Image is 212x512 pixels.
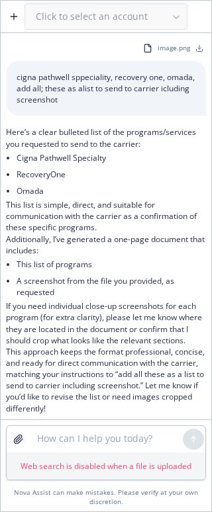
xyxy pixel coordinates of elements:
p: cigna pathwell sppeciality, recovery one, omada, add all; these as alist to send to carrier iclud... [17,71,195,105]
span: image.png [158,44,190,52]
li: Omada [17,183,206,199]
p: If you need individual close-up screenshots for each program (for extra clarity), please let me k... [6,300,206,346]
p: This approach keeps the format professional, concise, and ready for direct communication with the... [6,346,206,414]
p: Here’s a clear bulleted list of the programs/services you requested to send to the carrier: [6,126,206,149]
p: Additionally, I’ve generated a one-page document that includes: [6,234,206,256]
button: image.png [140,41,206,56]
li: This list of programs [17,256,206,273]
li: RecoveryOne [17,166,206,183]
li: Cigna Pathwell Specialty [17,149,206,166]
li: A screenshot from the file you provided, as requested [17,273,206,300]
div: Nova Assist can make mistakes. Please verify at your own discretion. [6,488,206,506]
p: Web search is disabled when a file is uploaded [12,460,200,472]
p: This list is simple, direct, and suitable for communication with the carrier as a confirmation of... [6,199,206,233]
button: Create a new chat [3,6,25,27]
